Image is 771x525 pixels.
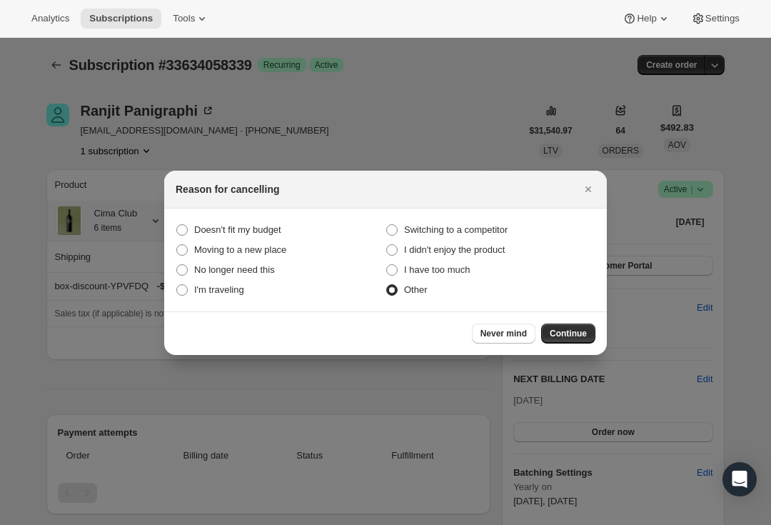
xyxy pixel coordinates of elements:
span: Analytics [31,13,69,24]
span: No longer need this [194,264,275,275]
span: Never mind [480,328,527,339]
button: Never mind [472,324,535,344]
button: Continue [541,324,595,344]
button: Tools [164,9,218,29]
span: I'm traveling [194,284,244,295]
span: Settings [705,13,740,24]
span: I didn't enjoy the product [404,244,505,255]
span: Help [637,13,656,24]
button: Analytics [23,9,78,29]
button: Help [614,9,679,29]
span: Switching to a competitor [404,224,508,235]
span: Other [404,284,428,295]
button: Subscriptions [81,9,161,29]
span: Moving to a new place [194,244,286,255]
span: Continue [550,328,587,339]
span: Subscriptions [89,13,153,24]
span: Tools [173,13,195,24]
span: I have too much [404,264,470,275]
span: Doesn't fit my budget [194,224,281,235]
div: Open Intercom Messenger [722,462,757,496]
h2: Reason for cancelling [176,182,279,196]
button: Settings [682,9,748,29]
button: Close [578,179,598,199]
